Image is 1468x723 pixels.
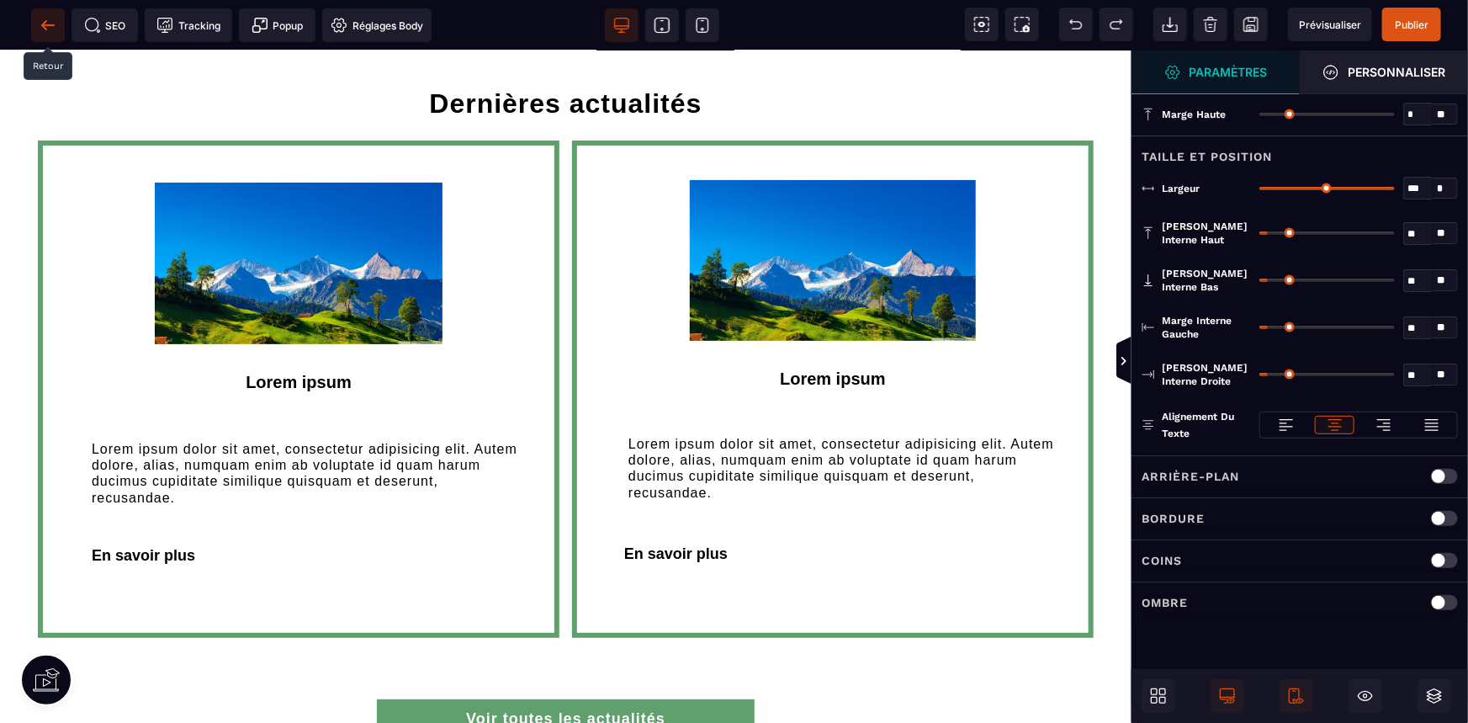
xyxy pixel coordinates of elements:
[1280,679,1313,713] span: Afficher le mobile
[1153,8,1187,41] span: Importer
[965,8,999,41] span: Voir les composants
[1194,8,1227,41] span: Nettoyage
[1005,8,1039,41] span: Capture d'écran
[56,313,542,350] h2: Lorem ipsum
[252,17,304,34] span: Popup
[1299,19,1361,31] span: Prévisualiser
[1300,51,1468,94] span: Ouvrir le gestionnaire de styles
[331,17,423,34] span: Réglages Body
[624,495,1076,513] div: En savoir plus
[628,385,1057,450] div: Lorem ipsum dolor sit amet, consectetur adipisicing elit. Autem dolore, alias, numquam enim ab vo...
[72,8,138,42] span: Métadata SEO
[1288,8,1372,41] span: Aperçu
[1348,66,1445,78] strong: Personnaliser
[1418,679,1451,713] span: Ouvrir les calques
[605,8,639,42] span: Voir bureau
[690,130,976,290] img: 56eca4264eb68680381d68ae0fb151ee_media-03.jpg
[1162,108,1226,121] span: Marge haute
[1131,51,1300,94] span: Ouvrir le gestionnaire de styles
[1131,136,1468,167] div: Taille et position
[1395,19,1428,31] span: Publier
[1162,182,1200,195] span: Largeur
[1349,679,1382,713] span: Masquer le bloc
[1059,8,1093,41] span: Défaire
[239,8,315,42] span: Créer une alerte modale
[1142,508,1205,529] p: Bordure
[84,17,126,34] span: SEO
[377,649,755,688] button: Voir toutes les actualités
[155,132,442,294] img: 56eca4264eb68680381d68ae0fb151ee_media-03.jpg
[1234,8,1268,41] span: Enregistrer
[645,8,679,42] span: Voir tablette
[145,8,232,42] span: Code de suivi
[1162,267,1251,294] span: [PERSON_NAME] interne bas
[92,497,542,515] div: En savoir plus
[1211,679,1244,713] span: Afficher le desktop
[92,391,523,455] div: Lorem ipsum dolor sit amet, consectetur adipisicing elit. Autem dolore, alias, numquam enim ab vo...
[1131,337,1148,387] span: Afficher les vues
[1142,550,1182,571] p: Coins
[1162,220,1251,247] span: [PERSON_NAME] interne haut
[1162,361,1251,388] span: [PERSON_NAME] interne droite
[1100,8,1133,41] span: Rétablir
[686,8,719,42] span: Voir mobile
[1142,679,1175,713] span: Ouvrir les blocs
[1190,66,1268,78] strong: Paramètres
[322,8,432,42] span: Favicon
[156,17,220,34] span: Tracking
[31,8,65,42] span: Retour
[1142,408,1251,442] p: Alignement du texte
[1142,466,1239,486] p: Arrière-plan
[1382,8,1441,41] span: Enregistrer le contenu
[1162,314,1251,341] span: Marge interne gauche
[25,29,1106,77] h1: Dernières actualités
[1142,593,1188,613] p: Ombre
[590,310,1076,347] h2: Lorem ipsum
